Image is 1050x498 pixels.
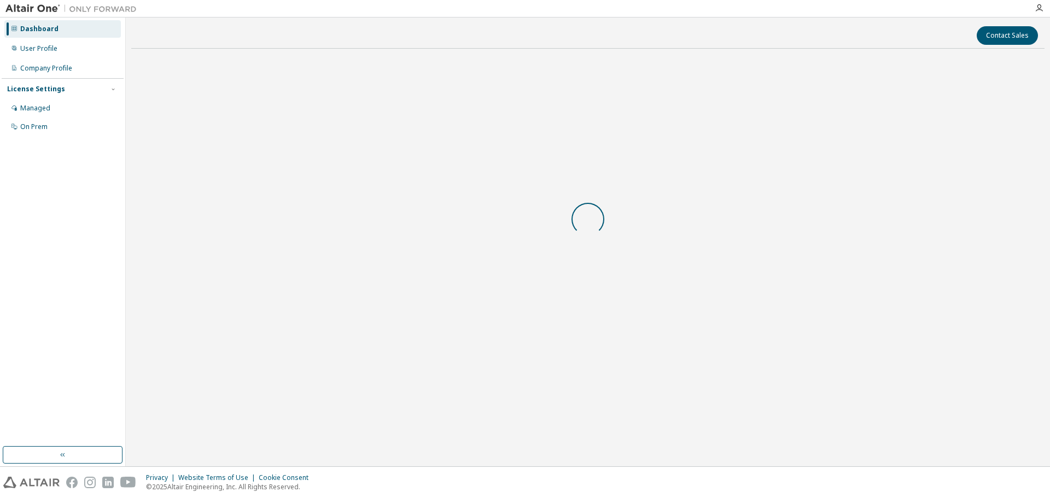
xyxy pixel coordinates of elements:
img: altair_logo.svg [3,477,60,488]
div: On Prem [20,122,48,131]
img: instagram.svg [84,477,96,488]
div: Dashboard [20,25,59,33]
div: Managed [20,104,50,113]
img: Altair One [5,3,142,14]
img: youtube.svg [120,477,136,488]
div: License Settings [7,85,65,93]
div: User Profile [20,44,57,53]
div: Company Profile [20,64,72,73]
img: facebook.svg [66,477,78,488]
div: Privacy [146,473,178,482]
div: Cookie Consent [259,473,315,482]
p: © 2025 Altair Engineering, Inc. All Rights Reserved. [146,482,315,491]
button: Contact Sales [977,26,1038,45]
div: Website Terms of Use [178,473,259,482]
img: linkedin.svg [102,477,114,488]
